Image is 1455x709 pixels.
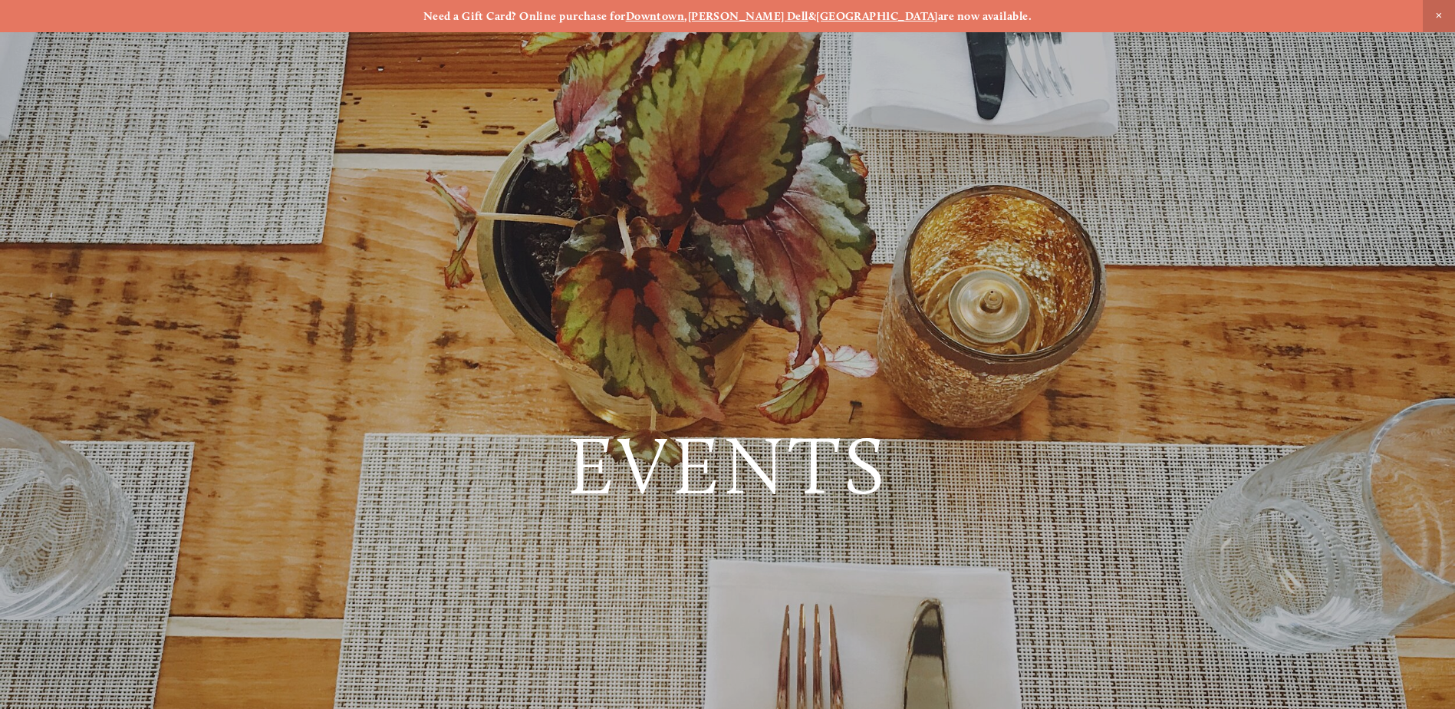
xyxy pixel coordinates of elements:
[938,9,1032,23] strong: are now available.
[626,9,685,23] a: Downtown
[567,417,888,514] span: Events
[816,9,938,23] a: [GEOGRAPHIC_DATA]
[808,9,816,23] strong: &
[423,9,626,23] strong: Need a Gift Card? Online purchase for
[684,9,687,23] strong: ,
[688,9,808,23] a: [PERSON_NAME] Dell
